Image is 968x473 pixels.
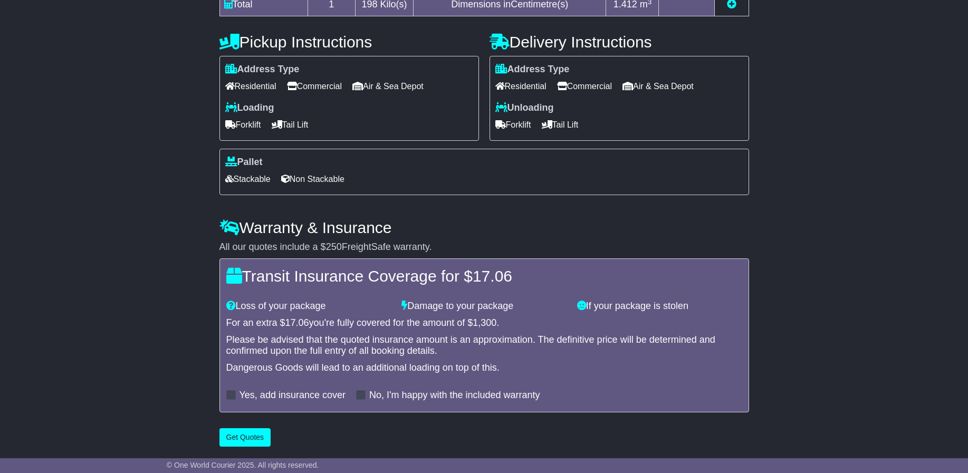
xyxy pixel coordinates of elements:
label: Address Type [225,64,300,75]
span: Tail Lift [272,117,309,133]
span: Non Stackable [281,171,344,187]
span: Forklift [495,117,531,133]
button: Get Quotes [219,428,271,447]
span: Stackable [225,171,271,187]
span: 17.06 [285,317,309,328]
h4: Pickup Instructions [219,33,479,51]
span: Air & Sea Depot [352,78,424,94]
h4: Transit Insurance Coverage for $ [226,267,742,285]
label: Address Type [495,64,570,75]
span: 250 [326,242,342,252]
h4: Warranty & Insurance [219,219,749,236]
span: Air & Sea Depot [622,78,694,94]
label: Yes, add insurance cover [239,390,346,401]
span: Residential [495,78,547,94]
label: Pallet [225,157,263,168]
div: For an extra $ you're fully covered for the amount of $ . [226,317,742,329]
div: Loss of your package [221,301,397,312]
div: Dangerous Goods will lead to an additional loading on top of this. [226,362,742,374]
span: Tail Lift [542,117,579,133]
span: 1,300 [473,317,496,328]
h4: Delivery Instructions [490,33,749,51]
span: © One World Courier 2025. All rights reserved. [167,461,319,469]
div: If your package is stolen [572,301,747,312]
span: Forklift [225,117,261,133]
span: 17.06 [473,267,512,285]
span: Commercial [557,78,612,94]
label: No, I'm happy with the included warranty [369,390,540,401]
span: Residential [225,78,276,94]
label: Unloading [495,102,554,114]
div: All our quotes include a $ FreightSafe warranty. [219,242,749,253]
div: Please be advised that the quoted insurance amount is an approximation. The definitive price will... [226,334,742,357]
div: Damage to your package [396,301,572,312]
span: Commercial [287,78,342,94]
label: Loading [225,102,274,114]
